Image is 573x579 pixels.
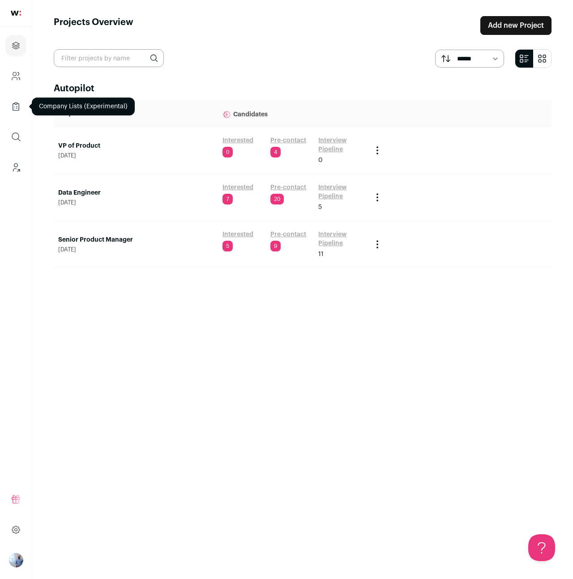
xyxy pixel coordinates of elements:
span: 4 [270,147,281,158]
a: Interested [222,230,253,239]
div: Company Lists (Experimental) [32,98,135,115]
a: Interview Pipeline [318,230,363,248]
input: Filter projects by name [54,49,164,67]
a: Company and ATS Settings [5,65,26,87]
a: Data Engineer [58,188,214,197]
a: Company Lists [5,96,26,117]
a: Projects [5,35,26,56]
img: wellfound-shorthand-0d5821cbd27db2630d0214b213865d53afaa358527fdda9d0ea32b1df1b89c2c.svg [11,11,21,16]
button: Project Actions [372,239,383,250]
a: Interested [222,136,253,145]
span: [DATE] [58,152,214,159]
span: 20 [270,194,284,204]
a: Interested [222,183,253,192]
a: Senior Product Manager [58,235,214,244]
a: Pre-contact [270,136,306,145]
a: Pre-contact [270,230,306,239]
p: Project [58,109,214,118]
h2: Autopilot [54,82,552,95]
span: 5 [318,203,322,212]
a: Add new Project [480,16,552,35]
a: Leads (Backoffice) [5,157,26,178]
span: [DATE] [58,199,214,206]
button: Project Actions [372,192,383,203]
span: 5 [222,241,233,251]
h1: Projects Overview [54,16,133,35]
iframe: Toggle Customer Support [528,534,555,561]
span: 0 [222,147,233,158]
button: Project Actions [372,145,383,156]
a: Interview Pipeline [318,136,363,154]
span: [DATE] [58,246,214,253]
img: 97332-medium_jpg [9,553,23,567]
a: Interview Pipeline [318,183,363,201]
a: Pre-contact [270,183,306,192]
span: 0 [318,156,323,165]
span: 9 [270,241,281,251]
button: Open dropdown [9,553,23,567]
p: Candidates [222,105,363,123]
span: 11 [318,250,324,259]
span: 7 [222,194,233,204]
a: VP of Product [58,141,214,150]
